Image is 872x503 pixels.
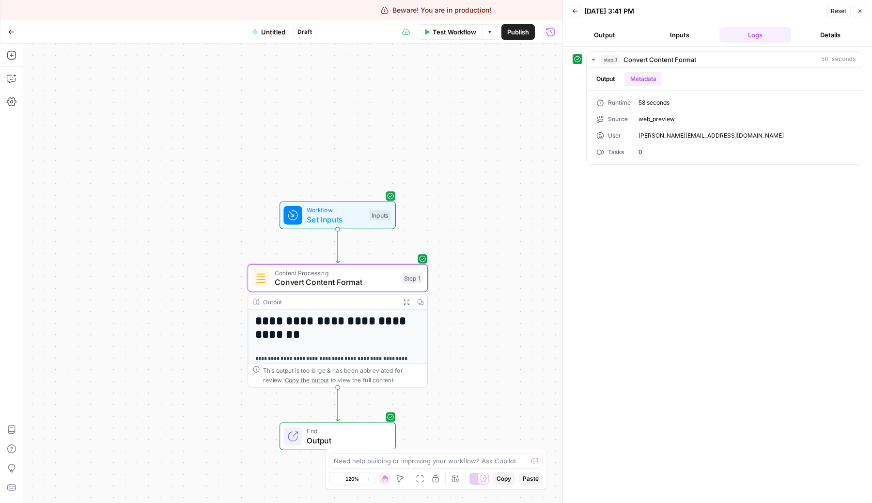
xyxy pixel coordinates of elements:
span: Convert Content Format [623,55,696,64]
span: Untitled [261,27,285,37]
span: 58 seconds [638,98,852,107]
span: Test Workflow [433,27,476,37]
span: Publish [507,27,529,37]
span: Workflow [307,205,364,215]
g: Edge from start to step_1 [336,229,339,263]
span: End [307,426,386,436]
div: Source [596,115,631,124]
span: step_1 [601,55,620,64]
div: WorkflowSet InputsInputs [248,201,428,229]
button: Logs [719,27,791,43]
button: Reset [826,5,851,17]
div: Tasks [596,148,631,157]
div: User [596,131,631,140]
button: Output [591,72,621,86]
div: 58 seconds [587,68,862,164]
button: Publish [501,24,535,40]
button: Output [569,27,640,43]
button: Copy [493,472,515,485]
span: 58 seconds [821,55,856,64]
button: 58 seconds [587,52,862,67]
button: Inputs [644,27,716,43]
g: Edge from step_1 to end [336,387,339,421]
span: Content Processing [275,268,397,277]
span: web_preview [638,115,852,124]
div: Output [263,297,396,306]
img: o3r9yhbrn24ooq0tey3lueqptmfj [255,272,267,284]
div: Step 1 [402,273,422,283]
div: Beware! You are in production! [381,5,491,15]
button: Paste [519,472,543,485]
span: Copy the output [285,377,329,383]
span: Set Inputs [307,214,364,225]
div: Inputs [369,210,390,220]
div: EndOutput [248,422,428,450]
span: Reset [831,7,846,16]
button: Metadata [624,72,662,86]
button: Untitled [247,24,291,40]
span: Output [307,435,386,446]
span: [PERSON_NAME][EMAIL_ADDRESS][DOMAIN_NAME] [638,131,852,140]
span: Convert Content Format [275,276,397,288]
span: Draft [297,28,312,36]
button: Test Workflow [418,24,482,40]
span: Copy [497,474,511,483]
span: 120% [345,475,359,483]
button: Details [795,27,867,43]
div: This output is too large & has been abbreviated for review. to view the full content. [263,366,422,384]
span: 0 [638,148,852,157]
span: Paste [523,474,539,483]
div: Runtime [596,98,631,107]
